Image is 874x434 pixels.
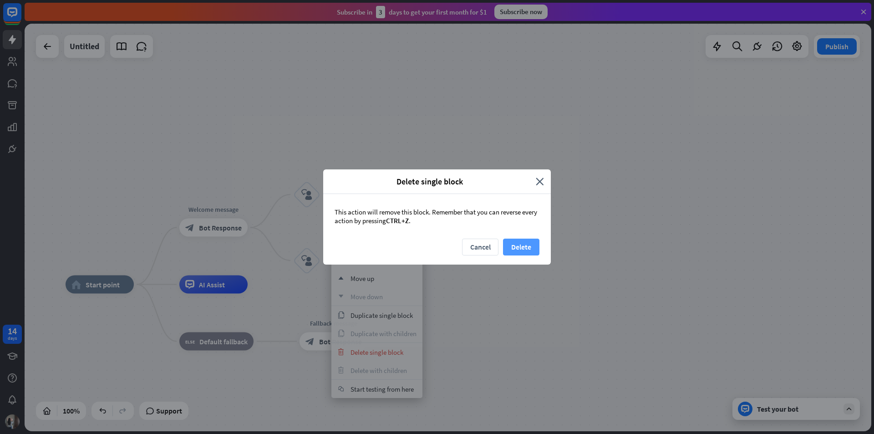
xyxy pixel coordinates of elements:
span: Delete single block [330,176,529,187]
button: Delete [503,239,539,255]
i: close [536,176,544,187]
div: This action will remove this block. Remember that you can reverse every action by pressing . [323,194,551,239]
span: CTRL+Z [386,216,409,225]
button: Cancel [462,239,498,255]
button: Open LiveChat chat widget [7,4,35,31]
